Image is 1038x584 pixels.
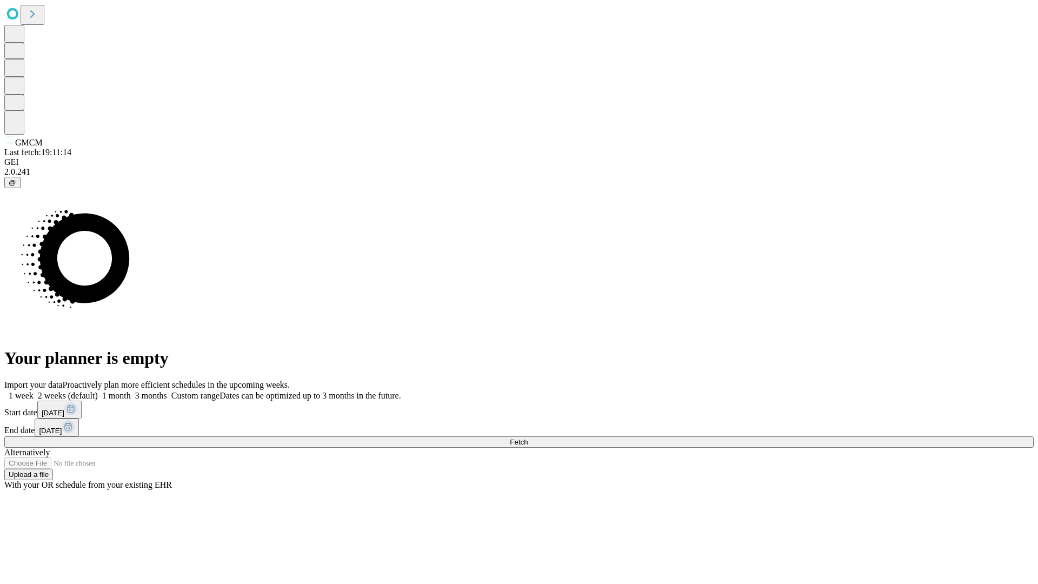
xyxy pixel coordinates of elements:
[4,436,1034,448] button: Fetch
[219,391,401,400] span: Dates can be optimized up to 3 months in the future.
[4,348,1034,368] h1: Your planner is empty
[4,419,1034,436] div: End date
[4,380,63,389] span: Import your data
[4,469,53,480] button: Upload a file
[4,157,1034,167] div: GEI
[4,167,1034,177] div: 2.0.241
[102,391,131,400] span: 1 month
[39,427,62,435] span: [DATE]
[9,178,16,187] span: @
[4,448,50,457] span: Alternatively
[15,138,43,147] span: GMCM
[38,391,98,400] span: 2 weeks (default)
[42,409,64,417] span: [DATE]
[135,391,167,400] span: 3 months
[37,401,82,419] button: [DATE]
[4,177,21,188] button: @
[9,391,34,400] span: 1 week
[171,391,219,400] span: Custom range
[35,419,79,436] button: [DATE]
[63,380,290,389] span: Proactively plan more efficient schedules in the upcoming weeks.
[510,438,528,446] span: Fetch
[4,148,71,157] span: Last fetch: 19:11:14
[4,480,172,489] span: With your OR schedule from your existing EHR
[4,401,1034,419] div: Start date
